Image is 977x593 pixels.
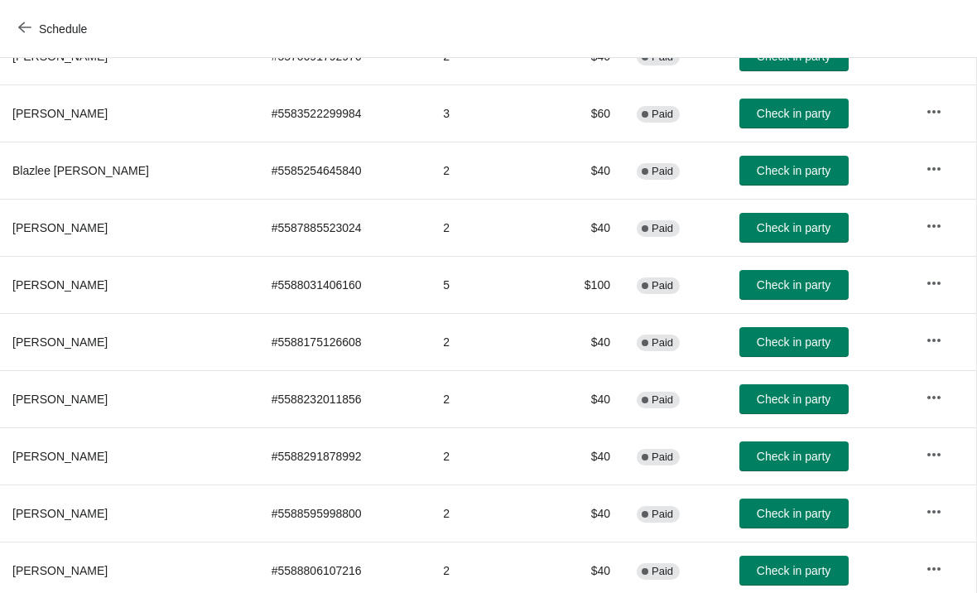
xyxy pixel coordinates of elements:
span: Check in party [757,564,830,577]
span: Paid [652,336,673,350]
span: Schedule [39,22,87,36]
button: Check in party [739,270,849,300]
td: $40 [546,199,623,256]
span: Check in party [757,164,830,177]
td: $40 [546,427,623,485]
span: Check in party [757,221,830,234]
span: [PERSON_NAME] [12,107,108,120]
button: Check in party [739,99,849,128]
button: Check in party [739,384,849,414]
td: $40 [546,370,623,427]
td: $40 [546,313,623,370]
span: Paid [652,508,673,521]
td: 2 [430,485,546,542]
td: $40 [546,142,623,199]
button: Check in party [739,556,849,586]
td: 5 [430,256,546,313]
span: Paid [652,108,673,121]
button: Check in party [739,441,849,471]
td: # 5588031406160 [258,256,430,313]
td: # 5588175126608 [258,313,430,370]
td: # 5585254645840 [258,142,430,199]
span: Check in party [757,393,830,406]
td: 2 [430,142,546,199]
td: 2 [430,313,546,370]
span: [PERSON_NAME] [12,278,108,292]
td: 2 [430,199,546,256]
button: Check in party [739,156,849,186]
td: $100 [546,256,623,313]
span: Check in party [757,450,830,463]
span: Paid [652,451,673,464]
span: Paid [652,222,673,235]
span: Check in party [757,507,830,520]
span: Check in party [757,107,830,120]
button: Check in party [739,499,849,528]
button: Check in party [739,327,849,357]
span: Paid [652,279,673,292]
span: [PERSON_NAME] [12,221,108,234]
td: # 5587885523024 [258,199,430,256]
span: Paid [652,393,673,407]
span: Paid [652,565,673,578]
td: 2 [430,427,546,485]
td: 3 [430,84,546,142]
span: [PERSON_NAME] [12,507,108,520]
span: Check in party [757,278,830,292]
span: Check in party [757,335,830,349]
button: Schedule [8,14,100,44]
span: [PERSON_NAME] [12,335,108,349]
span: [PERSON_NAME] [12,564,108,577]
span: [PERSON_NAME] [12,450,108,463]
span: [PERSON_NAME] [12,393,108,406]
td: # 5588595998800 [258,485,430,542]
td: 2 [430,370,546,427]
span: Blazlee [PERSON_NAME] [12,164,149,177]
td: # 5588232011856 [258,370,430,427]
td: # 5583522299984 [258,84,430,142]
span: Paid [652,165,673,178]
td: $60 [546,84,623,142]
td: $40 [546,485,623,542]
td: # 5588291878992 [258,427,430,485]
button: Check in party [739,213,849,243]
